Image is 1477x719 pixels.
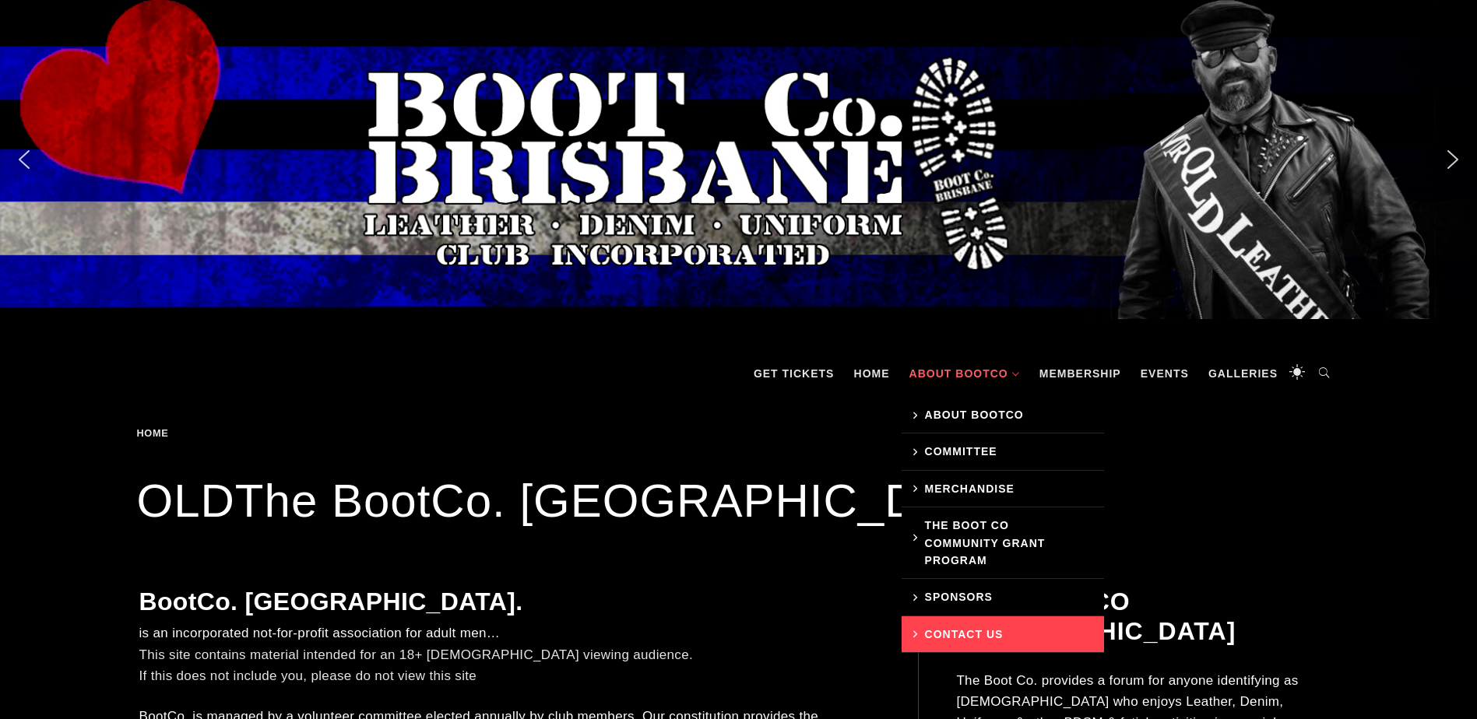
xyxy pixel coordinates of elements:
[902,616,1104,653] a: Contact Us
[956,587,1338,647] h2: The BootCo [GEOGRAPHIC_DATA]
[746,350,842,397] a: GET TICKETS
[1032,350,1129,397] a: Membership
[902,350,1028,397] a: About BootCo
[139,587,880,616] h2: BootCo. [GEOGRAPHIC_DATA].
[139,623,880,686] p: is an incorporated not-for-profit association for adult men…
[902,471,1104,507] a: Merchandise
[137,470,1341,532] h1: OLDThe BootCo. [GEOGRAPHIC_DATA]
[902,433,1104,470] a: Committee
[12,147,37,172] img: previous arrow
[846,350,898,397] a: Home
[137,427,174,439] a: Home
[137,428,411,439] div: Breadcrumbs
[902,579,1104,616] a: Sponsors
[139,647,694,662] a: This site contains material intended for an 18+ [DEMOGRAPHIC_DATA] viewing audience.
[139,668,477,683] a: If this does not include you, please do not view this site
[1440,147,1465,172] img: next arrow
[902,397,1104,433] a: About BootCo
[1201,350,1285,397] a: Galleries
[902,507,1104,579] a: The Boot Co Community Grant Program
[1133,350,1197,397] a: Events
